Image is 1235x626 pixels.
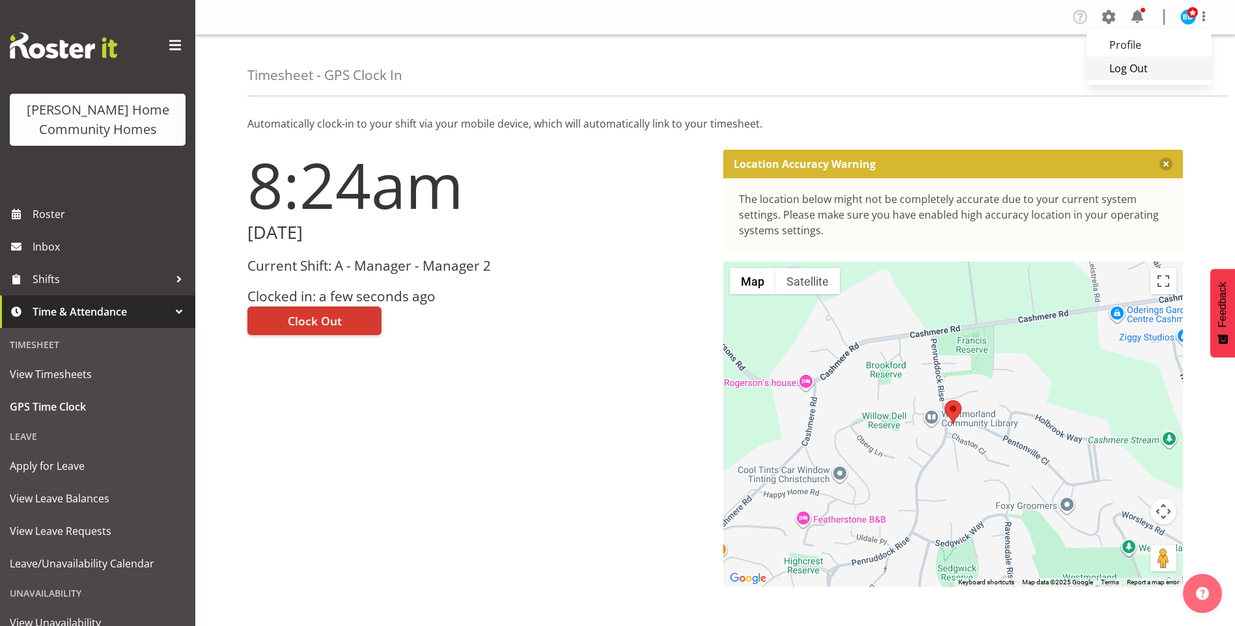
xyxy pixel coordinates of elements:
span: Map data ©2025 Google [1022,578,1093,586]
span: GPS Time Clock [10,397,186,416]
button: Feedback - Show survey [1210,269,1235,357]
div: Unavailability [3,580,192,606]
span: Time & Attendance [33,302,169,321]
p: Automatically clock-in to your shift via your mobile device, which will automatically link to you... [247,116,1183,131]
a: View Timesheets [3,358,192,390]
a: GPS Time Clock [3,390,192,423]
a: Log Out [1087,57,1212,80]
div: Leave [3,423,192,450]
img: Google [727,570,770,587]
h4: Timesheet - GPS Clock In [247,68,402,83]
button: Show street map [730,268,775,294]
img: Rosterit website logo [10,33,117,59]
p: Location Accuracy Warning [734,157,876,170]
button: Map camera controls [1150,498,1176,524]
span: Clock Out [288,312,342,329]
button: Drag Pegman onto the map to open Street View [1150,545,1176,571]
div: Timesheet [3,331,192,358]
button: Toggle fullscreen view [1150,268,1176,294]
span: Shifts [33,269,169,289]
a: Open this area in Google Maps (opens a new window) [727,570,770,587]
span: Feedback [1217,282,1228,327]
a: Report a map error [1127,578,1179,586]
span: Roster [33,204,189,224]
span: Inbox [33,237,189,256]
img: barbara-dunlop8515.jpg [1180,9,1196,25]
div: [PERSON_NAME] Home Community Homes [23,100,173,139]
h1: 8:24am [247,150,708,220]
div: The location below might not be completely accurate due to your current system settings. Please m... [739,191,1168,238]
span: Leave/Unavailability Calendar [10,554,186,573]
span: View Leave Requests [10,521,186,541]
span: View Timesheets [10,364,186,384]
a: View Leave Requests [3,515,192,547]
a: Apply for Leave [3,450,192,482]
span: View Leave Balances [10,489,186,508]
h3: Current Shift: A - Manager - Manager 2 [247,258,708,273]
button: Show satellite imagery [775,268,840,294]
h2: [DATE] [247,223,708,243]
a: Profile [1087,33,1212,57]
span: Apply for Leave [10,456,186,476]
button: Keyboard shortcuts [958,578,1014,587]
button: Close message [1159,157,1173,170]
img: help-xxl-2.png [1196,587,1209,600]
a: Terms (opens in new tab) [1101,578,1119,586]
h3: Clocked in: a few seconds ago [247,289,708,304]
a: View Leave Balances [3,482,192,515]
button: Clock Out [247,306,382,335]
a: Leave/Unavailability Calendar [3,547,192,580]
